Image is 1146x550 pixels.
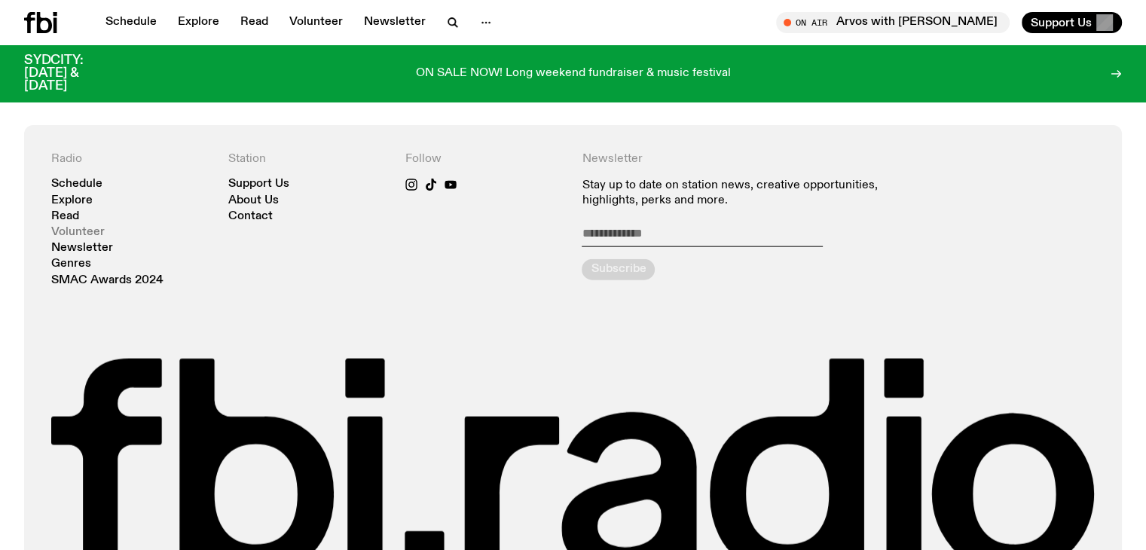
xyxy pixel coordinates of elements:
[228,211,273,222] a: Contact
[582,259,655,280] button: Subscribe
[51,152,210,167] h4: Radio
[355,12,435,33] a: Newsletter
[776,12,1010,33] button: On AirArvos with [PERSON_NAME]
[51,211,79,222] a: Read
[416,67,731,81] p: ON SALE NOW! Long weekend fundraiser & music festival
[96,12,166,33] a: Schedule
[51,243,113,254] a: Newsletter
[280,12,352,33] a: Volunteer
[582,179,918,207] p: Stay up to date on station news, creative opportunities, highlights, perks and more.
[405,152,564,167] h4: Follow
[1031,16,1092,29] span: Support Us
[169,12,228,33] a: Explore
[51,275,163,286] a: SMAC Awards 2024
[51,258,91,270] a: Genres
[1022,12,1122,33] button: Support Us
[51,195,93,206] a: Explore
[51,179,102,190] a: Schedule
[51,227,105,238] a: Volunteer
[24,54,121,93] h3: SYDCITY: [DATE] & [DATE]
[582,152,918,167] h4: Newsletter
[228,152,387,167] h4: Station
[231,12,277,33] a: Read
[228,195,279,206] a: About Us
[228,179,289,190] a: Support Us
